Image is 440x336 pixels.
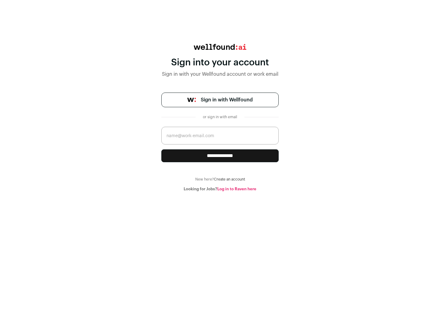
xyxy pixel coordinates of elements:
[161,57,279,68] div: Sign into your account
[194,44,246,50] img: wellfound:ai
[161,177,279,182] div: New here?
[200,115,240,119] div: or sign in with email
[161,71,279,78] div: Sign in with your Wellfound account or work email
[214,177,245,181] a: Create an account
[161,127,279,144] input: name@work-email.com
[217,187,256,191] a: Log in to Raven here
[187,98,196,102] img: wellfound-symbol-flush-black-fb3c872781a75f747ccb3a119075da62bfe97bd399995f84a933054e44a575c4.png
[161,93,279,107] a: Sign in with Wellfound
[161,187,279,192] div: Looking for Jobs?
[201,96,253,104] span: Sign in with Wellfound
